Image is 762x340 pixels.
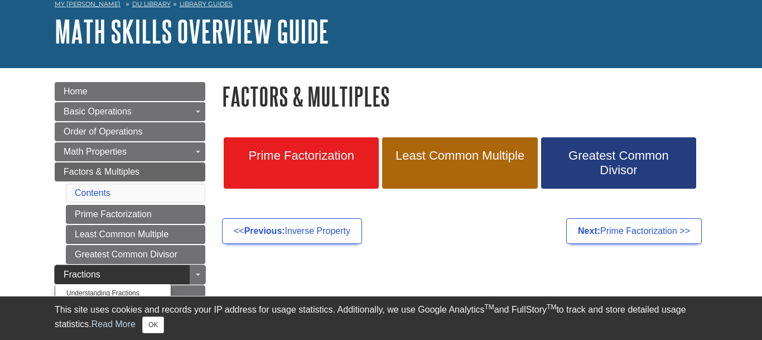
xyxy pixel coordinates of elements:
h1: Factors & Multiples [222,82,707,111]
a: Next:Prime Factorization >> [566,218,702,244]
a: Prime Factorization [66,205,205,224]
span: Home [64,87,88,96]
span: Greatest Common Divisor [549,149,688,178]
div: This site uses cookies and records your IP address for usage statistics. Additionally, we use Goo... [55,303,707,333]
sup: TM [547,303,556,311]
a: Read More [91,319,136,329]
a: <<Previous:Inverse Property [222,218,362,244]
a: Greatest Common Divisor [541,137,696,189]
span: Least Common Multiple [390,149,529,163]
span: Order of Operations [64,127,142,136]
a: Home [55,82,205,101]
sup: TM [484,303,494,311]
a: Factors & Multiples [55,162,205,181]
a: Contents [75,188,110,198]
strong: Next: [578,226,600,236]
a: Math Skills Overview Guide [55,14,329,49]
span: Prime Factorization [232,149,370,163]
button: Close [142,317,164,333]
span: Fractions [64,270,100,279]
span: Math Properties [64,147,127,156]
strong: Previous: [244,226,285,236]
a: Fractions [55,265,205,284]
a: Basic Operations [55,102,205,121]
a: Math Properties [55,142,205,161]
a: Greatest Common Divisor [66,245,205,264]
a: Least Common Multiple [382,137,537,189]
a: Understanding Fractions [55,287,171,300]
a: Prime Factorization [224,137,379,189]
span: Basic Operations [64,107,132,116]
a: Least Common Multiple [66,225,205,244]
span: Factors & Multiples [64,167,139,176]
a: Order of Operations [55,122,205,141]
